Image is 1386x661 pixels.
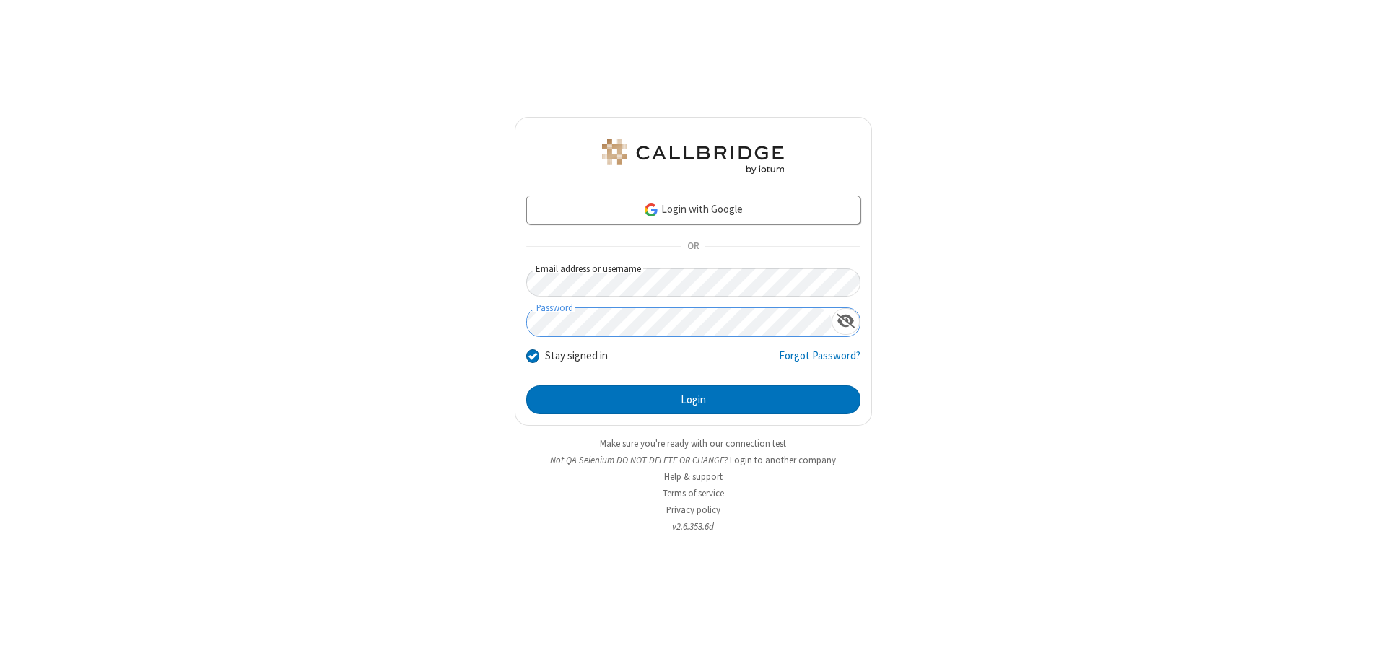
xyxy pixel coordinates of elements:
label: Stay signed in [545,348,608,364]
div: Show password [832,308,860,335]
a: Help & support [664,470,723,483]
img: google-icon.png [643,202,659,218]
input: Password [527,308,832,336]
img: QA Selenium DO NOT DELETE OR CHANGE [599,139,787,174]
button: Login to another company [730,453,836,467]
a: Make sure you're ready with our connection test [600,437,786,450]
li: Not QA Selenium DO NOT DELETE OR CHANGE? [515,453,872,467]
a: Login with Google [526,196,860,224]
button: Login [526,385,860,414]
a: Forgot Password? [779,348,860,375]
span: OR [681,237,705,257]
a: Privacy policy [666,504,720,516]
a: Terms of service [663,487,724,499]
li: v2.6.353.6d [515,520,872,533]
input: Email address or username [526,268,860,297]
